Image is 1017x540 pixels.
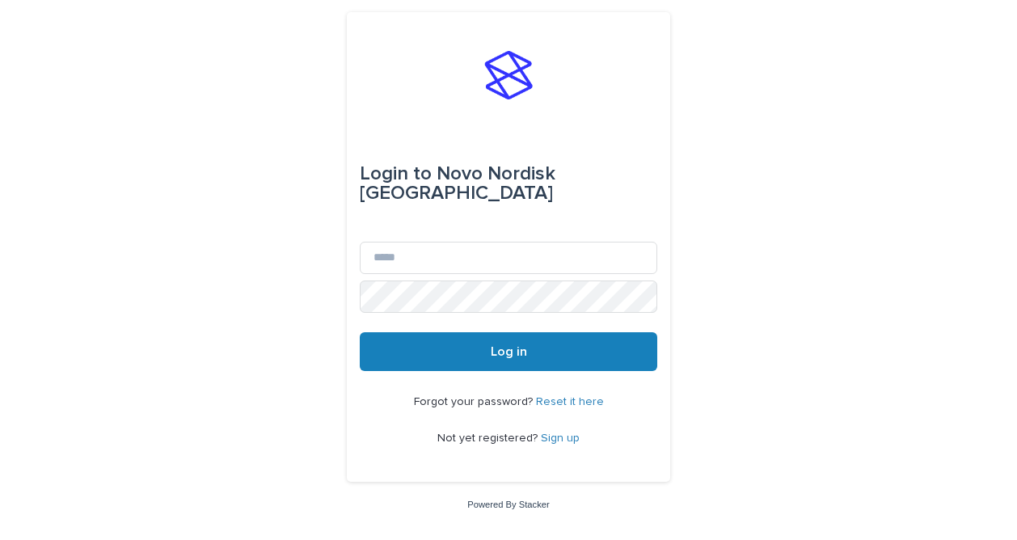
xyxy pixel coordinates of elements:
[414,396,536,407] span: Forgot your password?
[491,345,527,358] span: Log in
[360,164,432,184] span: Login to
[437,432,541,444] span: Not yet registered?
[360,332,657,371] button: Log in
[484,51,533,99] img: stacker-logo-s-only.png
[541,432,580,444] a: Sign up
[360,151,657,216] div: Novo Nordisk [GEOGRAPHIC_DATA]
[536,396,604,407] a: Reset it here
[467,500,549,509] a: Powered By Stacker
